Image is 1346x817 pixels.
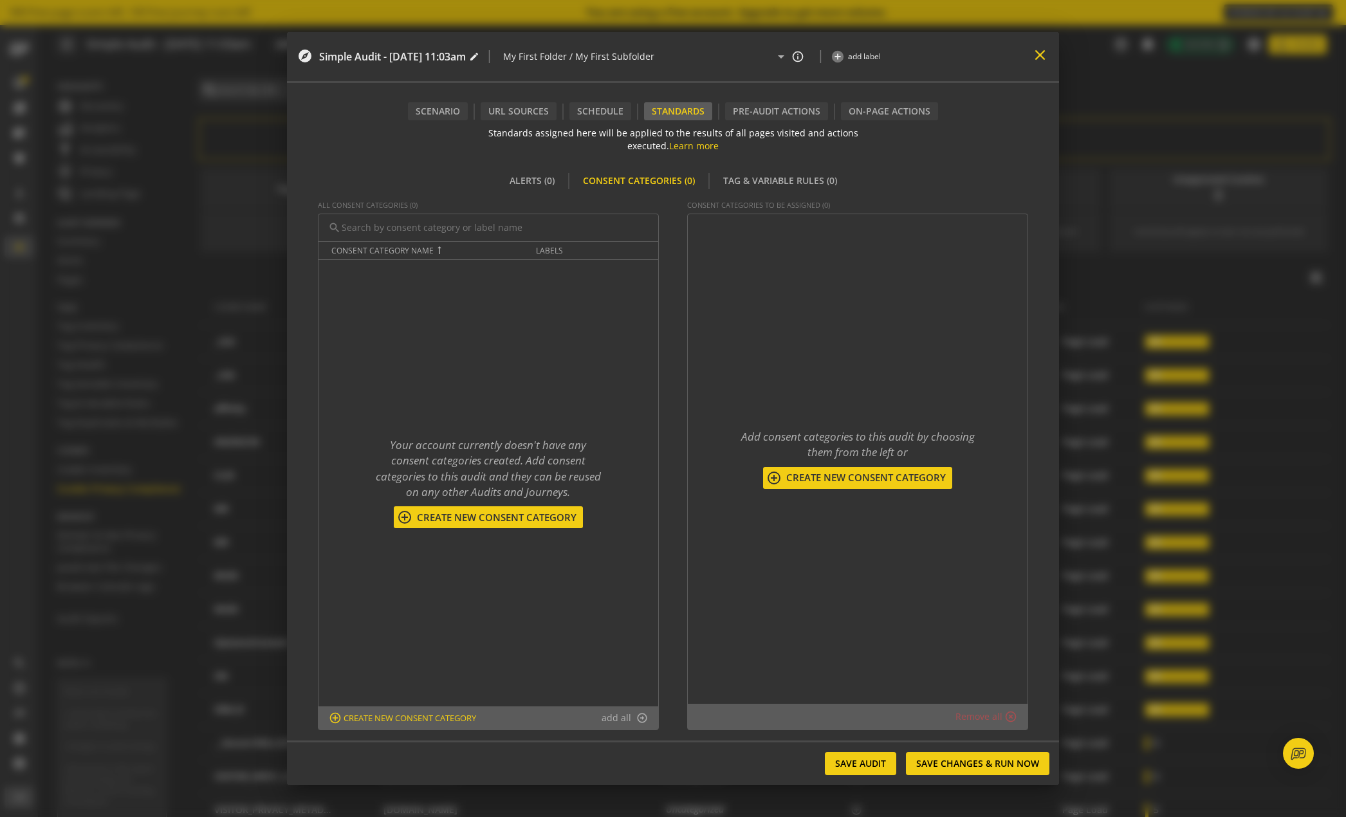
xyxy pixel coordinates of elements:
op-folder-and-sub-folder-field: My First Folder / My First Subfolder [493,39,804,75]
div: All consent categories (0) [318,200,659,210]
button: Create New consent category [763,467,952,489]
mat-icon: add_circle [831,50,845,64]
span: Simple Audit - [DATE] 11:03am [319,50,466,64]
div: Your account currently doesn't have any consent categories created. Add consent categories to thi... [370,437,607,500]
button: consent category Name [318,244,445,256]
div: Consent Categories (0) [575,172,703,190]
button: Create New consent category [394,506,583,528]
span: Save Audit [835,752,886,775]
div: Alerts (0) [502,172,562,190]
div: Scenario [408,102,468,120]
div: consent categories To Be Assigned (0) [687,200,1028,210]
div: Schedule [569,102,631,120]
mat-icon: close [1031,46,1049,64]
mat-icon: arrow_right_alt [434,244,445,256]
span: Save Changes & Run Now [916,752,1039,775]
a: Learn more [669,140,719,152]
div: Add consent categories to this audit by choosing them from the left or [739,429,976,461]
div: Standards assigned here will be applied to the results of all pages visited and actions executed. [456,127,890,152]
span: | [817,46,824,67]
mat-icon: arrow_circle_up [636,712,648,724]
span: add label [848,51,881,62]
div: URL Sources [481,102,557,120]
mat-icon: explore [297,48,313,64]
mat-icon: search [328,221,340,234]
mat-icon: info_outline [791,50,804,63]
button: add label [831,50,881,63]
span: Create New consent category [782,471,949,484]
div: On-Page Actions [841,102,938,120]
div: Pre-audit Actions [725,102,828,120]
div: Intercom Messengerを開く [1283,738,1314,769]
mat-icon: highlight_off [1004,710,1017,723]
mat-icon: add_circle_outline [397,509,412,525]
span: | [486,46,493,67]
input: Search by consent category or label name [340,221,649,235]
button: Create New consent category [325,711,480,725]
div: Labels [536,245,649,256]
mat-icon: add_circle_outline [766,470,782,486]
button: add all [598,711,652,725]
audit-editor-header-name-control: Simple Audit - 01 October 2025 | 11:03am [319,39,479,75]
div: Tag & Variable Rules (0) [715,172,845,190]
span: Create New consent category [412,511,580,524]
button: Remove all [952,710,1021,724]
mat-icon: add_circle_outline [329,711,342,724]
button: Save Audit [825,752,896,775]
mat-icon: arrow_drop_down [773,49,788,64]
input: Select or create new folder/sub-folder [503,49,773,64]
button: Save Changes & Run Now [906,752,1049,775]
mat-icon: edit [469,51,479,62]
div: Standards [644,102,712,120]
